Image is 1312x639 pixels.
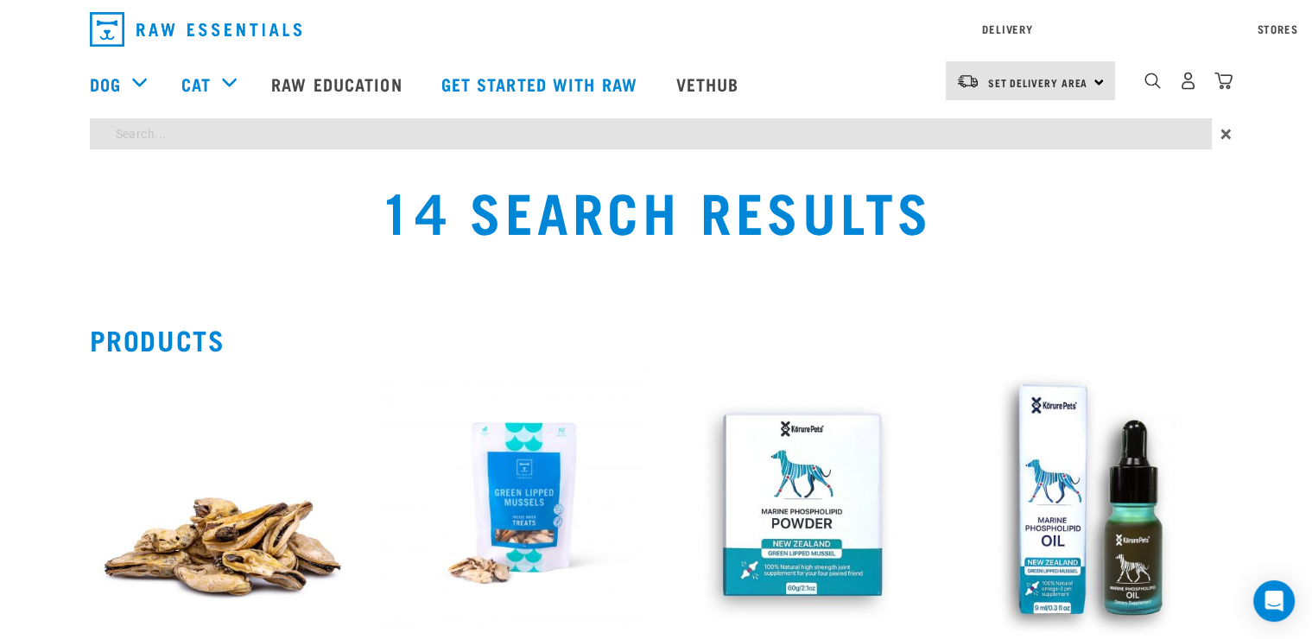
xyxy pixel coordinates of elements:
[76,5,1237,54] nav: dropdown navigation
[181,71,211,97] a: Cat
[90,71,121,97] a: Dog
[90,12,301,47] img: Raw Essentials Logo
[250,179,1062,241] h1: 14 Search Results
[1220,118,1232,149] span: ×
[956,73,979,89] img: van-moving.png
[90,324,1223,355] h2: Products
[378,369,646,636] img: RE Product Shoot 2023 Nov8551
[254,49,423,118] a: Raw Education
[1214,72,1233,90] img: home-icon@2x.png
[90,369,358,636] img: 1306 Freeze Dried Mussels 01
[424,49,659,118] a: Get started with Raw
[1144,73,1161,89] img: home-icon-1@2x.png
[659,49,761,118] a: Vethub
[1258,26,1298,32] a: Stores
[1253,580,1295,622] div: Open Intercom Messenger
[1179,72,1197,90] img: user.png
[90,118,1212,149] input: Search...
[982,26,1032,32] a: Delivery
[988,79,1088,85] span: Set Delivery Area
[667,369,935,636] img: POWDER01 65ae0065 919d 4332 9357 5d1113de9ef1 1024x1024
[955,369,1223,636] img: OI Lfront 1024x1024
